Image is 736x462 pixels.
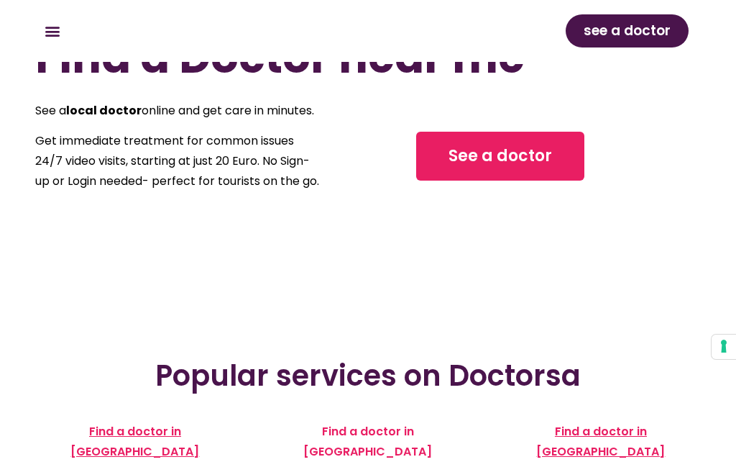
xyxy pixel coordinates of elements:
a: See a doctor [416,132,584,181]
strong: local doctor [66,102,142,119]
h1: Find a Doctor near me [35,30,622,86]
span: Get immediate treatment for common issues 24/7 video visits, starting at just 20 Euro. No Sign-up... [35,132,319,189]
p: See a online and get care in minutes. [35,101,321,121]
h2: Popular services on Doctorsa [26,358,710,393]
a: Find a doctor in [GEOGRAPHIC_DATA] [303,423,432,460]
a: Find a doctor in [GEOGRAPHIC_DATA] [536,423,665,460]
div: Menu Toggle [40,19,64,43]
a: Find a doctor in [GEOGRAPHIC_DATA] [70,423,199,460]
iframe: Customer reviews powered by Trustpilot [62,259,674,279]
button: Your consent preferences for tracking technologies [712,335,736,359]
span: see a doctor [584,19,671,42]
span: See a doctor [448,145,552,168]
a: see a doctor [566,14,689,47]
